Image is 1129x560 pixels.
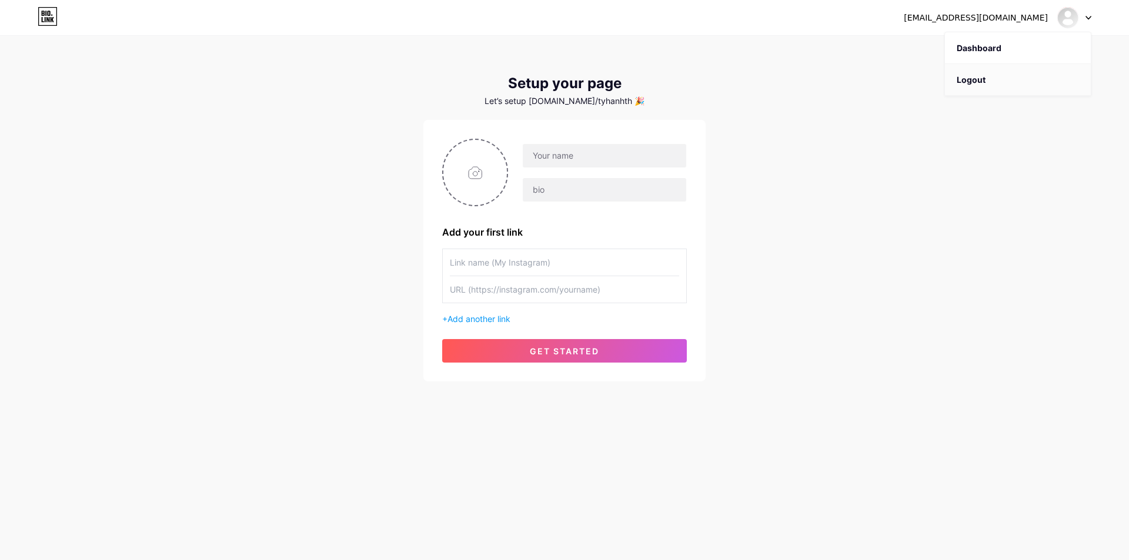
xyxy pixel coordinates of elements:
[945,64,1091,96] li: Logout
[450,276,679,303] input: URL (https://instagram.com/yourname)
[945,32,1091,64] a: Dashboard
[442,313,687,325] div: +
[442,339,687,363] button: get started
[523,178,686,202] input: bio
[442,225,687,239] div: Add your first link
[423,75,706,92] div: Setup your page
[423,96,706,106] div: Let’s setup [DOMAIN_NAME]/tyhanhth 🎉
[904,12,1048,24] div: [EMAIL_ADDRESS][DOMAIN_NAME]
[450,249,679,276] input: Link name (My Instagram)
[530,346,599,356] span: get started
[447,314,510,324] span: Add another link
[523,144,686,167] input: Your name
[1057,6,1079,29] img: Tyhanh Thu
